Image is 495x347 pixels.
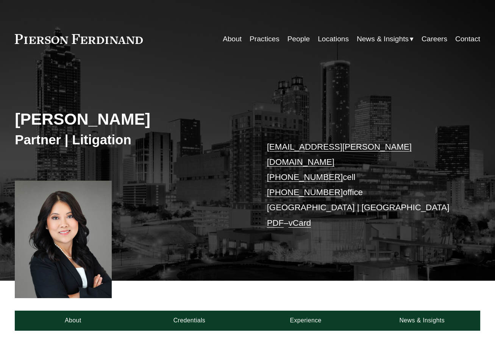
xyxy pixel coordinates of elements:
[364,311,480,331] a: News & Insights
[250,32,280,46] a: Practices
[422,32,447,46] a: Careers
[267,218,284,228] a: PDF
[455,32,480,46] a: Contact
[267,188,343,197] a: [PHONE_NUMBER]
[223,32,242,46] a: About
[357,32,414,46] a: folder dropdown
[15,109,247,129] h2: [PERSON_NAME]
[287,32,310,46] a: People
[267,139,461,231] p: cell office [GEOGRAPHIC_DATA] | [GEOGRAPHIC_DATA] –
[357,33,409,45] span: News & Insights
[318,32,349,46] a: Locations
[247,311,364,331] a: Experience
[289,218,311,228] a: vCard
[131,311,247,331] a: Credentials
[267,172,343,182] a: [PHONE_NUMBER]
[267,142,412,167] a: [EMAIL_ADDRESS][PERSON_NAME][DOMAIN_NAME]
[15,131,247,148] h3: Partner | Litigation
[15,311,131,331] a: About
